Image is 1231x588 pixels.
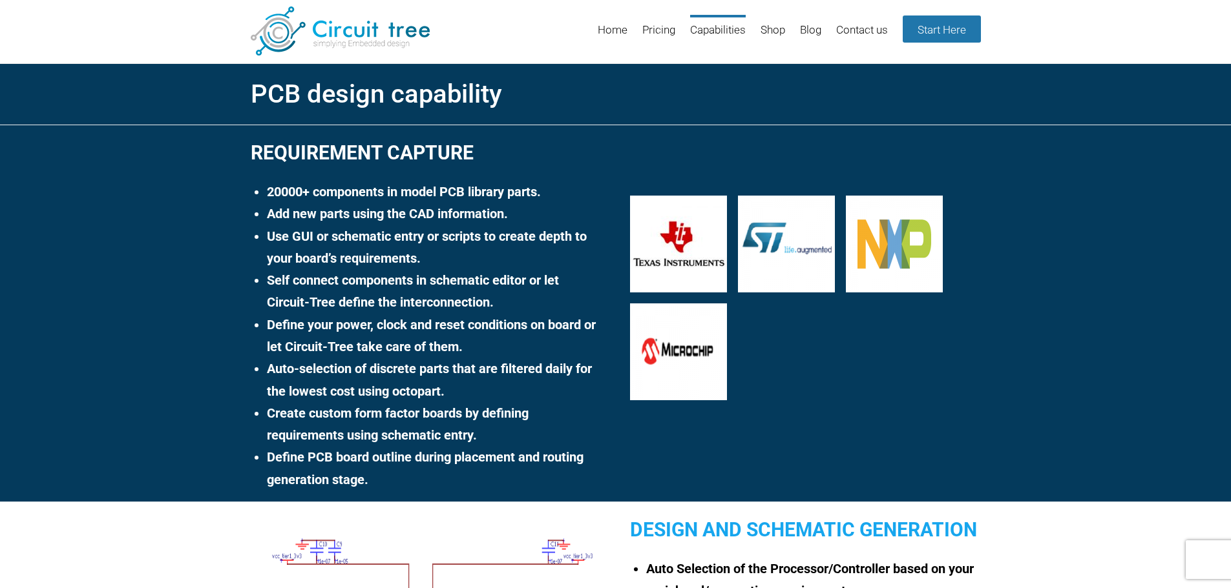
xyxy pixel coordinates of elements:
[761,15,785,57] a: Shop
[690,15,746,57] a: Capabilities
[267,314,601,358] li: Define your power, clock and reset conditions on board or let Circuit-Tree take care of them.
[267,402,601,447] li: Create custom form factor boards by defining requirements using schematic entry.
[267,446,601,491] li: Define PCB board outline during placement and routing generation stage.
[903,15,981,43] a: Start Here
[267,225,601,270] li: Use GUI or schematic entry or scripts to create depth to your board’s requirements.
[642,15,675,57] a: Pricing
[251,136,601,169] h2: Requirement Capture
[251,6,430,56] img: Circuit Tree
[836,15,888,57] a: Contact us
[630,513,980,546] h2: Design and Schematic Generation
[267,203,601,225] li: Add new parts using the CAD information.
[267,181,601,203] li: 20000+ components in model PCB library parts.
[800,15,821,57] a: Blog
[251,75,981,114] h1: PCB design capability
[598,15,627,57] a: Home
[267,358,601,402] li: Auto-selection of discrete parts that are filtered daily for the lowest cost using octopart.
[267,269,601,314] li: Self connect components in schematic editor or let Circuit-Tree define the interconnection.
